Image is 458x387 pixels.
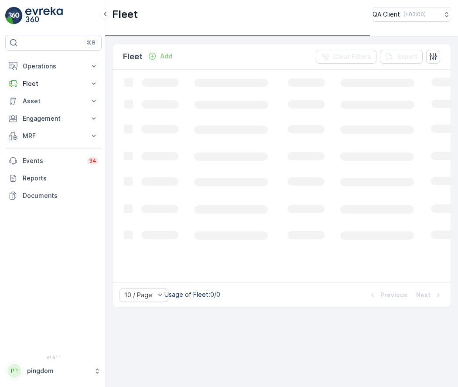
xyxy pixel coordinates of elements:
[403,11,426,18] p: ( +03:00 )
[23,174,98,183] p: Reports
[5,362,102,380] button: PPpingdom
[316,50,376,64] button: Clear Filters
[112,7,138,21] p: Fleet
[5,75,102,92] button: Fleet
[89,157,96,164] p: 34
[87,39,96,46] p: ⌘B
[5,127,102,145] button: MRF
[5,152,102,170] a: Events34
[380,50,423,64] button: Export
[5,92,102,110] button: Asset
[164,290,220,299] p: Usage of Fleet : 0/0
[373,10,400,19] p: QA Client
[123,51,143,63] p: Fleet
[160,52,172,61] p: Add
[5,187,102,204] a: Documents
[23,79,84,88] p: Fleet
[367,290,408,300] button: Previous
[415,290,444,300] button: Next
[5,58,102,75] button: Operations
[416,291,431,299] p: Next
[27,367,89,375] p: pingdom
[397,52,417,61] p: Export
[23,191,98,200] p: Documents
[23,62,84,71] p: Operations
[25,7,63,24] img: logo_light-DOdMpM7g.png
[5,110,102,127] button: Engagement
[333,52,371,61] p: Clear Filters
[380,291,407,299] p: Previous
[5,355,102,360] span: v 1.51.1
[373,7,451,22] button: QA Client(+03:00)
[23,132,84,140] p: MRF
[23,156,82,165] p: Events
[5,7,23,24] img: logo
[5,170,102,187] a: Reports
[7,364,21,378] div: PP
[23,97,84,105] p: Asset
[23,114,84,123] p: Engagement
[144,51,176,61] button: Add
